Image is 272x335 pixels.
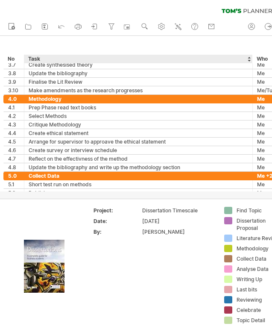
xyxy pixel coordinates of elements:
[29,86,248,94] div: Make amendments as the research progresses
[29,112,248,120] div: Select Methods
[8,163,20,171] div: 4.8
[29,103,248,112] div: Prep Phase read text books
[8,86,20,94] div: 3.10
[94,217,140,225] div: Date:
[142,207,214,214] div: Dissertation Timescale
[24,240,64,293] img: ae64b563-e3e0-416d-90a8-e32b171956a1.jpg
[8,146,20,154] div: 4.6
[8,103,20,112] div: 4.1
[94,228,140,235] div: By:
[29,69,248,77] div: Update the bibliography
[8,120,20,129] div: 4.3
[29,129,248,137] div: Create ethical statement
[8,172,20,180] div: 5.0
[29,78,248,86] div: Finalise the Lit Review
[29,163,248,171] div: Update the bibliography and write up the methodology section
[8,189,20,197] div: 5.2
[29,95,248,103] div: Methodology
[8,69,20,77] div: 3.8
[29,120,248,129] div: Critique Methodology
[8,112,20,120] div: 4.2
[29,138,248,146] div: Arrange for supervisor to approave the ethical statement
[29,61,248,69] div: Create synthesised theory
[8,61,20,69] div: 3.7
[8,55,19,63] div: No
[29,172,248,180] div: Collect Data
[8,95,20,103] div: 4.0
[94,207,140,214] div: Project:
[8,180,20,188] div: 5.1
[142,228,214,235] div: [PERSON_NAME]
[8,129,20,137] div: 4.4
[28,55,248,63] div: Task
[29,146,248,154] div: Create survey or interview schedule
[142,217,214,225] div: [DATE]
[8,138,20,146] div: 4.5
[29,180,248,188] div: Short test run on methods
[8,78,20,86] div: 3.9
[29,189,248,197] div: Publish survey
[29,155,248,163] div: Reflect on the effectivness of the method
[8,155,20,163] div: 4.7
